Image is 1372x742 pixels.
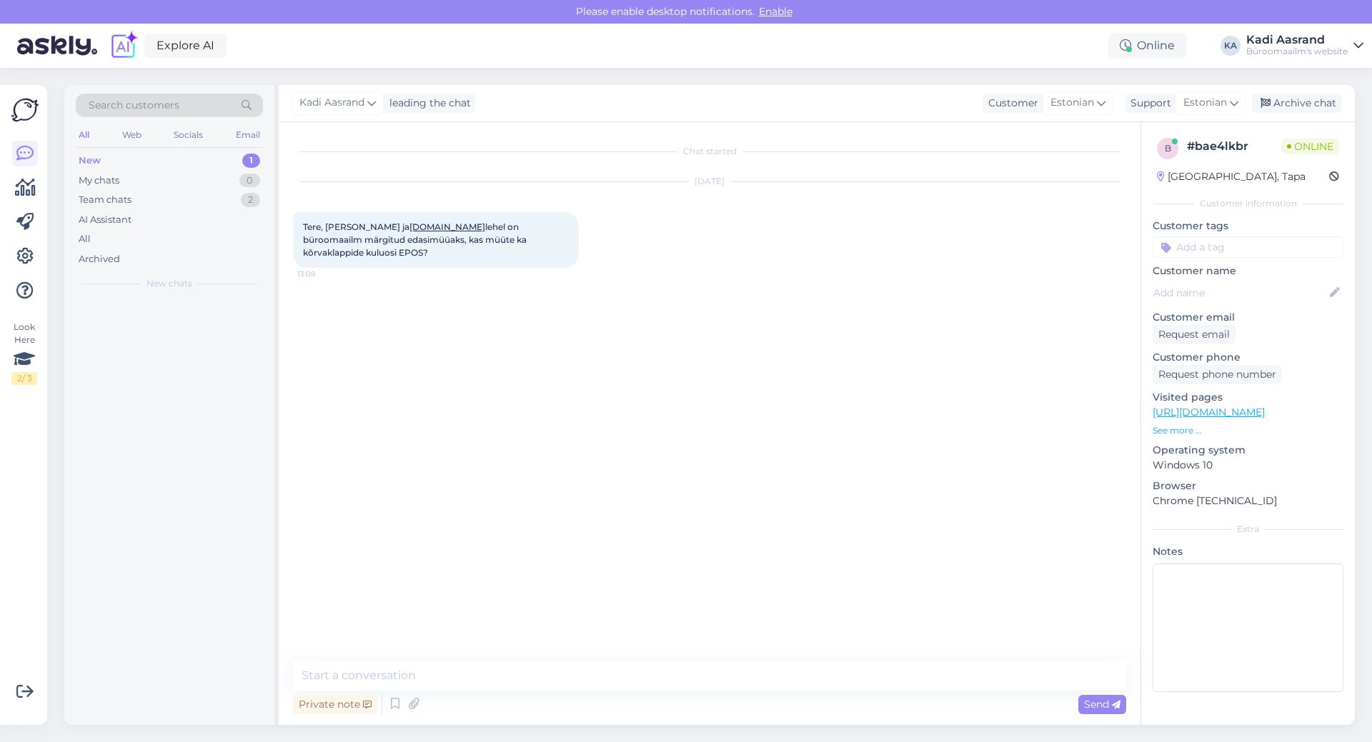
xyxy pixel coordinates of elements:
[1153,310,1343,325] p: Customer email
[1246,46,1348,57] div: Büroomaailm's website
[1165,143,1171,154] span: b
[384,96,471,111] div: leading the chat
[1153,325,1236,344] div: Request email
[1153,365,1282,384] div: Request phone number
[1153,264,1343,279] p: Customer name
[1281,139,1339,154] span: Online
[1157,169,1306,184] div: [GEOGRAPHIC_DATA], Tapa
[109,31,139,61] img: explore-ai
[1050,95,1094,111] span: Estonian
[76,126,92,144] div: All
[146,277,192,290] span: New chats
[755,5,797,18] span: Enable
[1153,523,1343,536] div: Extra
[79,193,131,207] div: Team chats
[1187,138,1281,155] div: # bae4lkbr
[1153,197,1343,210] div: Customer information
[1246,34,1348,46] div: Kadi Aasrand
[299,95,364,111] span: Kadi Aasrand
[1153,390,1343,405] p: Visited pages
[79,232,91,246] div: All
[1153,458,1343,473] p: Windows 10
[1153,424,1343,437] p: See more ...
[171,126,206,144] div: Socials
[1153,544,1343,559] p: Notes
[1153,285,1327,301] input: Add name
[79,154,101,168] div: New
[1183,95,1227,111] span: Estonian
[1252,94,1342,113] div: Archive chat
[79,174,119,188] div: My chats
[1246,34,1363,57] a: Kadi AasrandBüroomaailm's website
[1153,219,1343,234] p: Customer tags
[1125,96,1171,111] div: Support
[409,221,485,232] a: [DOMAIN_NAME]
[1153,478,1343,493] p: Browser
[233,126,263,144] div: Email
[297,269,351,279] span: 13:08
[242,154,260,168] div: 1
[241,193,260,207] div: 2
[1153,406,1265,418] a: [URL][DOMAIN_NAME]
[239,174,260,188] div: 0
[1153,443,1343,458] p: Operating system
[11,321,37,385] div: Look Here
[79,252,120,266] div: Archived
[1153,236,1343,258] input: Add a tag
[293,175,1126,188] div: [DATE]
[983,96,1038,111] div: Customer
[293,695,377,714] div: Private note
[89,98,179,113] span: Search customers
[119,126,144,144] div: Web
[11,96,39,124] img: Askly Logo
[303,221,529,258] span: Tere, [PERSON_NAME] ja lehel on büroomaailm märgitud edasimüüaks, kas müüte ka kõrvaklappide kulu...
[1153,350,1343,365] p: Customer phone
[1221,36,1241,56] div: KA
[11,372,37,385] div: 2 / 3
[1084,698,1120,711] span: Send
[79,213,131,227] div: AI Assistant
[1108,33,1186,59] div: Online
[144,34,227,58] a: Explore AI
[1153,493,1343,508] p: Chrome [TECHNICAL_ID]
[293,145,1126,158] div: Chat started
